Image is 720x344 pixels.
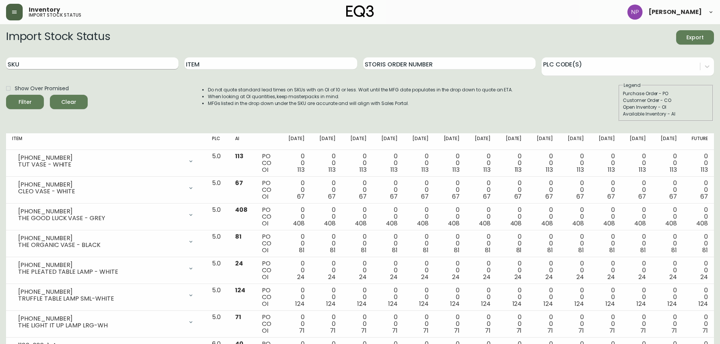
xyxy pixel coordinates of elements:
[576,192,584,201] span: 67
[658,287,677,307] div: 0 0
[421,273,429,281] span: 24
[565,207,584,227] div: 0 0
[206,284,229,311] td: 5.0
[514,273,522,281] span: 24
[297,192,305,201] span: 67
[359,273,367,281] span: 24
[235,232,242,241] span: 81
[577,165,584,174] span: 113
[452,192,460,201] span: 67
[676,30,714,45] button: Export
[410,287,429,307] div: 0 0
[702,326,708,335] span: 71
[299,326,305,335] span: 71
[603,219,615,228] span: 408
[534,260,553,281] div: 0 0
[485,246,491,255] span: 81
[348,207,367,227] div: 0 0
[206,150,229,177] td: 5.0
[565,260,584,281] div: 0 0
[286,233,305,254] div: 0 0
[454,326,460,335] span: 71
[18,268,183,275] div: THE PLEATED TABLE LAMP - WHITE
[700,273,708,281] span: 24
[208,86,513,93] li: Do not quote standard lead times on SKUs with an OI of 10 or less. Wait until the MFG date popula...
[503,287,522,307] div: 0 0
[410,153,429,173] div: 0 0
[472,153,491,173] div: 0 0
[559,133,590,150] th: [DATE]
[497,133,528,150] th: [DATE]
[206,133,229,150] th: PLC
[404,133,435,150] th: [DATE]
[297,165,305,174] span: 113
[328,273,336,281] span: 24
[702,246,708,255] span: 81
[262,165,268,174] span: OI
[485,326,491,335] span: 71
[503,207,522,227] div: 0 0
[348,233,367,254] div: 0 0
[328,192,336,201] span: 67
[317,287,336,307] div: 0 0
[262,260,273,281] div: PO CO
[514,192,522,201] span: 67
[689,207,708,227] div: 0 0
[638,273,646,281] span: 24
[515,165,522,174] span: 113
[379,153,398,173] div: 0 0
[627,314,646,334] div: 0 0
[410,260,429,281] div: 0 0
[18,262,183,268] div: [PHONE_NUMBER]
[565,314,584,334] div: 0 0
[596,260,615,281] div: 0 0
[317,260,336,281] div: 0 0
[596,207,615,227] div: 0 0
[392,246,398,255] span: 81
[683,133,714,150] th: Future
[286,180,305,200] div: 0 0
[638,192,646,201] span: 67
[348,260,367,281] div: 0 0
[262,273,268,281] span: OI
[262,180,273,200] div: PO CO
[18,295,183,302] div: TRUFFLE TABLE LAMP SML-WHITE
[330,246,336,255] span: 81
[441,287,460,307] div: 0 0
[359,192,367,201] span: 67
[503,233,522,254] div: 0 0
[669,273,677,281] span: 24
[572,219,584,228] span: 408
[357,299,367,308] span: 124
[696,219,708,228] span: 408
[689,287,708,307] div: 0 0
[441,207,460,227] div: 0 0
[330,326,336,335] span: 71
[534,153,553,173] div: 0 0
[698,299,708,308] span: 124
[689,233,708,254] div: 0 0
[293,219,305,228] span: 408
[317,233,336,254] div: 0 0
[348,314,367,334] div: 0 0
[299,246,305,255] span: 81
[328,165,336,174] span: 113
[565,180,584,200] div: 0 0
[18,188,183,195] div: CLEO VASE - WHITE
[286,153,305,173] div: 0 0
[262,314,273,334] div: PO CO
[29,7,60,13] span: Inventory
[348,153,367,173] div: 0 0
[359,165,367,174] span: 113
[667,299,677,308] span: 124
[379,314,398,334] div: 0 0
[435,133,466,150] th: [DATE]
[578,246,584,255] span: 81
[441,260,460,281] div: 0 0
[623,90,709,97] div: Purchase Order - PO
[596,233,615,254] div: 0 0
[390,165,398,174] span: 113
[18,215,183,222] div: THE GOOD LUCK VASE - GREY
[578,326,584,335] span: 71
[235,205,248,214] span: 408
